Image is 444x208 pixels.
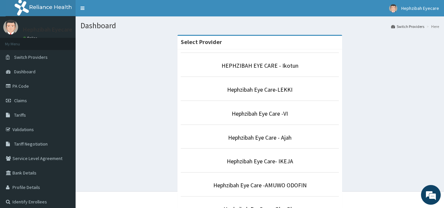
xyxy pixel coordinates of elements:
[14,141,48,147] span: Tariff Negotiation
[81,21,439,30] h1: Dashboard
[14,69,35,75] span: Dashboard
[228,134,292,141] a: Hephzibah Eye Care - Ajah
[227,157,293,165] a: Hephzibah Eye Care- IKEJA
[23,27,72,33] p: Hephzibah Eyecare
[227,86,292,93] a: Hephzibah Eye Care-LEKKI
[23,36,39,40] a: Online
[14,112,26,118] span: Tariffs
[389,4,397,12] img: User Image
[425,24,439,29] li: Here
[3,20,18,35] img: User Image
[14,54,48,60] span: Switch Providers
[213,181,307,189] a: Hephzibah Eye Care -AMUWO ODOFIN
[391,24,424,29] a: Switch Providers
[181,38,222,46] strong: Select Provider
[222,62,298,69] a: HEPHZIBAH EYE CARE - Ikotun
[232,110,288,117] a: Hephzibah Eye Care -VI
[401,5,439,11] span: Hephzibah Eyecare
[14,98,27,104] span: Claims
